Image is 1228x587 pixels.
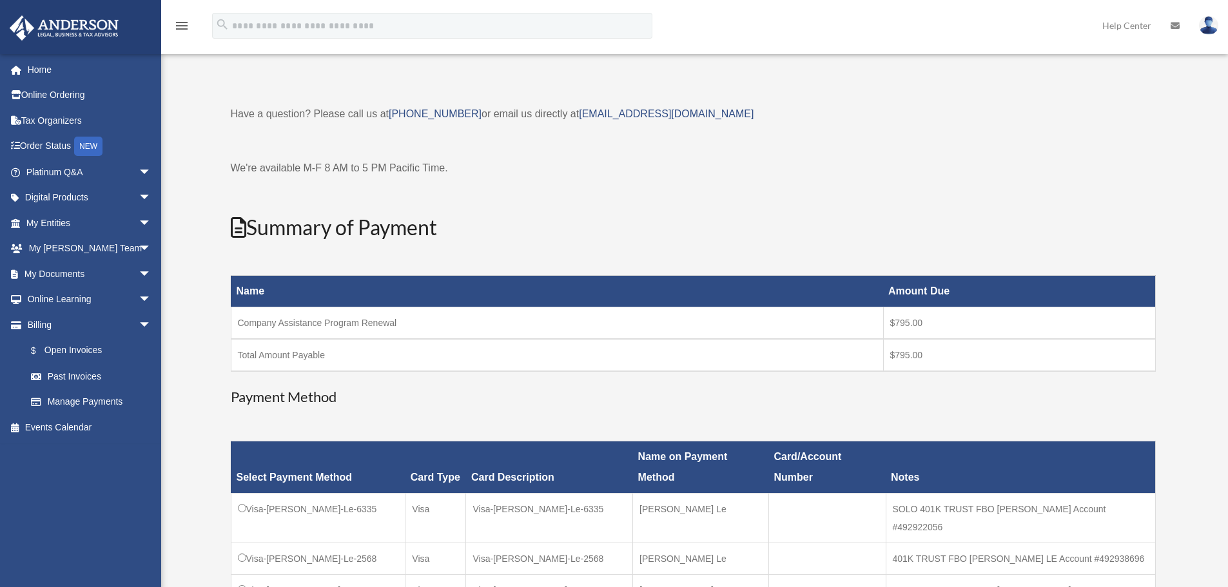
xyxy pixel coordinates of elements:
th: Name [231,276,883,307]
a: Past Invoices [18,363,164,389]
th: Card Type [405,441,466,494]
a: menu [174,23,190,34]
a: Order StatusNEW [9,133,171,160]
th: Amount Due [883,276,1155,307]
td: 401K TRUST FBO [PERSON_NAME] LE Account #492938696 [886,543,1155,575]
h2: Summary of Payment [231,213,1156,242]
a: [EMAIL_ADDRESS][DOMAIN_NAME] [579,108,754,119]
a: Manage Payments [18,389,164,415]
i: search [215,17,229,32]
a: Home [9,57,171,82]
th: Name on Payment Method [633,441,769,494]
th: Card Description [466,441,633,494]
td: [PERSON_NAME] Le [633,543,769,575]
td: Visa [405,494,466,543]
td: $795.00 [883,307,1155,340]
img: Anderson Advisors Platinum Portal [6,15,122,41]
th: Notes [886,441,1155,494]
td: Visa [405,543,466,575]
a: My [PERSON_NAME] Teamarrow_drop_down [9,236,171,262]
img: User Pic [1199,16,1218,35]
span: arrow_drop_down [139,236,164,262]
a: Online Learningarrow_drop_down [9,287,171,313]
span: arrow_drop_down [139,261,164,287]
td: Visa-[PERSON_NAME]-Le-6335 [466,494,633,543]
a: My Documentsarrow_drop_down [9,261,171,287]
a: Tax Organizers [9,108,171,133]
span: arrow_drop_down [139,312,164,338]
p: We're available M-F 8 AM to 5 PM Pacific Time. [231,159,1156,177]
th: Card/Account Number [768,441,886,494]
a: $Open Invoices [18,338,158,364]
div: NEW [74,137,102,156]
span: arrow_drop_down [139,185,164,211]
span: $ [38,343,44,359]
a: My Entitiesarrow_drop_down [9,210,171,236]
span: arrow_drop_down [139,210,164,236]
td: Visa-[PERSON_NAME]-Le-2568 [466,543,633,575]
p: Have a question? Please call us at or email us directly at [231,105,1156,123]
a: Online Ordering [9,82,171,108]
a: Billingarrow_drop_down [9,312,164,338]
td: Total Amount Payable [231,339,883,371]
td: Visa-[PERSON_NAME]-Le-6335 [231,494,405,543]
td: Company Assistance Program Renewal [231,307,883,340]
span: arrow_drop_down [139,159,164,186]
td: [PERSON_NAME] Le [633,494,769,543]
a: [PHONE_NUMBER] [389,108,482,119]
th: Select Payment Method [231,441,405,494]
a: Digital Productsarrow_drop_down [9,185,171,211]
span: arrow_drop_down [139,287,164,313]
td: Visa-[PERSON_NAME]-Le-2568 [231,543,405,575]
i: menu [174,18,190,34]
a: Events Calendar [9,414,171,440]
h3: Payment Method [231,387,1156,407]
td: SOLO 401K TRUST FBO [PERSON_NAME] Account #492922056 [886,494,1155,543]
a: Platinum Q&Aarrow_drop_down [9,159,171,185]
td: $795.00 [883,339,1155,371]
